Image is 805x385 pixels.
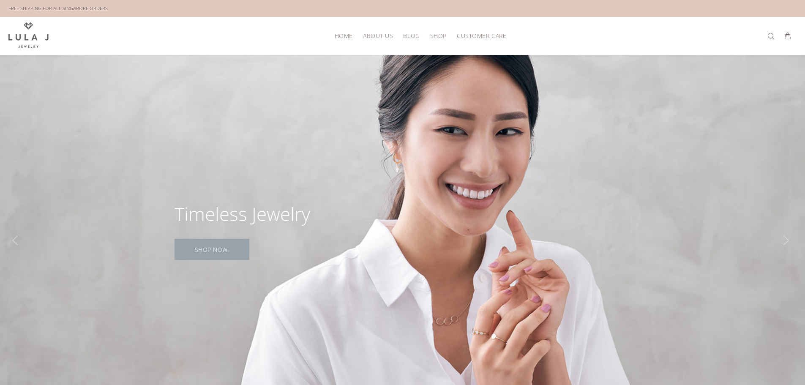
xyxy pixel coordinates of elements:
span: Shop [430,33,447,39]
a: HOME [330,29,358,42]
span: About Us [363,33,393,39]
a: Shop [425,29,452,42]
a: SHOP NOW! [175,239,249,260]
div: Timeless Jewelry [175,205,310,223]
span: Customer Care [457,33,506,39]
div: FREE SHIPPING FOR ALL SINGAPORE ORDERS [8,4,108,13]
a: About Us [358,29,398,42]
a: Customer Care [452,29,506,42]
span: Blog [403,33,420,39]
span: HOME [335,33,353,39]
a: Blog [398,29,425,42]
